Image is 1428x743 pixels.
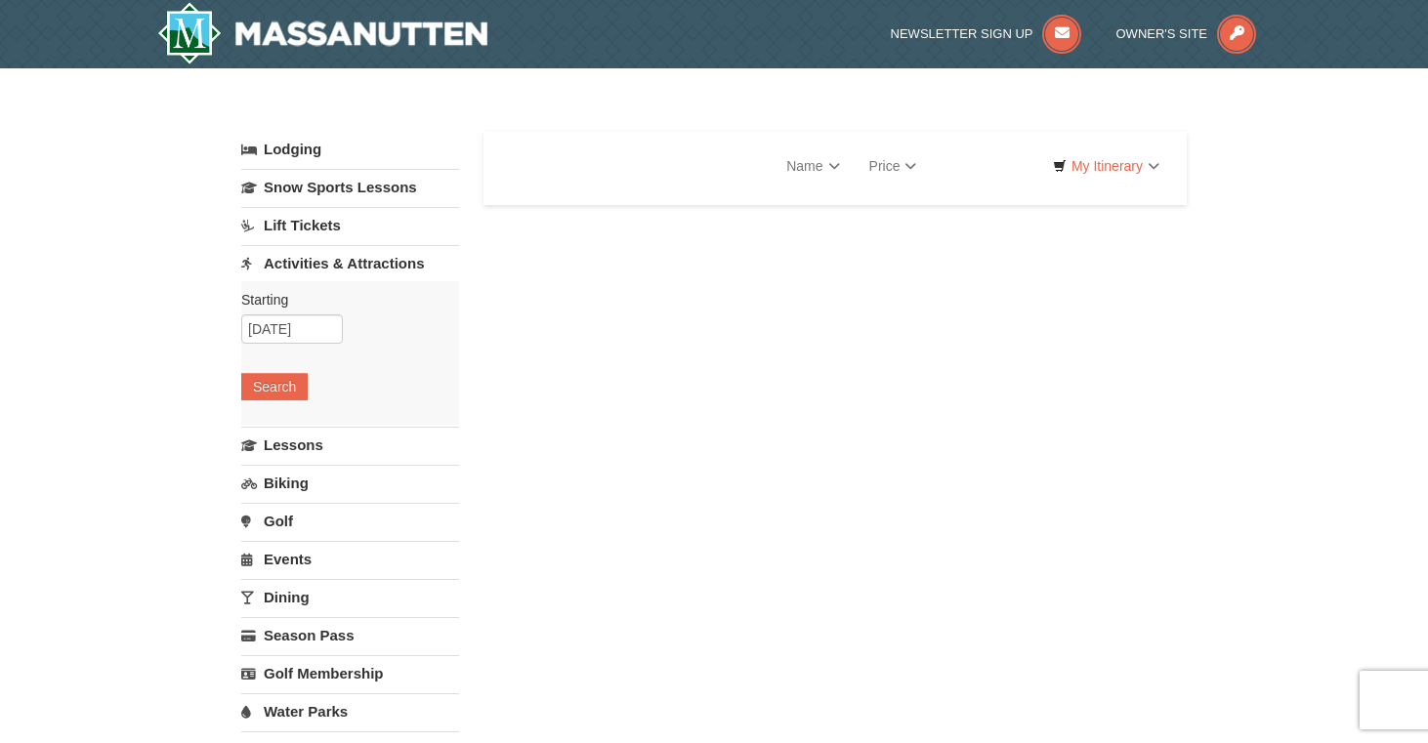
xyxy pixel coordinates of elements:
span: Newsletter Sign Up [891,26,1033,41]
a: Massanutten Resort [157,2,487,64]
a: Dining [241,579,459,615]
a: Season Pass [241,617,459,653]
a: Water Parks [241,693,459,729]
a: Activities & Attractions [241,245,459,281]
a: Golf Membership [241,655,459,691]
a: Lessons [241,427,459,463]
a: Biking [241,465,459,501]
a: Lodging [241,132,459,167]
a: Events [241,541,459,577]
img: Massanutten Resort Logo [157,2,487,64]
a: Price [855,146,932,186]
a: My Itinerary [1040,151,1172,181]
a: Name [772,146,854,186]
a: Snow Sports Lessons [241,169,459,205]
a: Owner's Site [1116,26,1257,41]
button: Search [241,373,308,400]
span: Owner's Site [1116,26,1208,41]
a: Newsletter Sign Up [891,26,1082,41]
a: Lift Tickets [241,207,459,243]
a: Golf [241,503,459,539]
label: Starting [241,290,444,310]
